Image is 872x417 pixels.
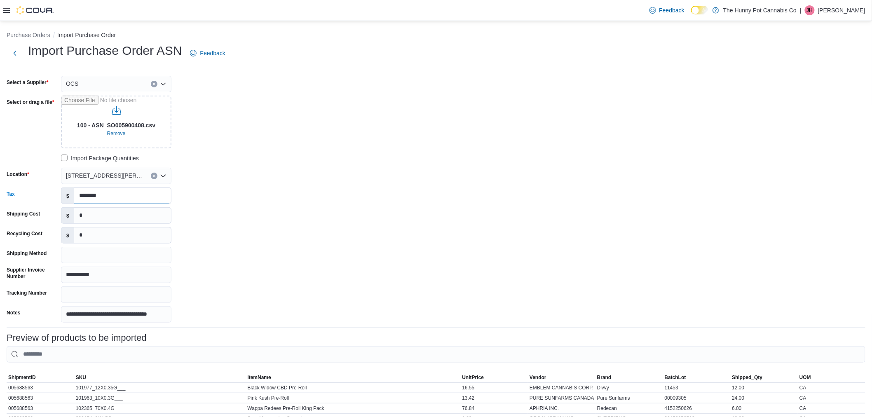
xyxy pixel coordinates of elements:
[528,403,595,413] div: APHRIA INC.
[200,49,225,57] span: Feedback
[246,372,461,382] button: ItemName
[663,383,731,393] div: 11453
[16,6,54,14] img: Cova
[7,31,865,41] nav: An example of EuiBreadcrumbs
[7,99,54,105] label: Select or drag a file
[66,79,78,89] span: OCS
[76,374,86,381] span: SKU
[595,403,663,413] div: Redecan
[663,403,731,413] div: 4152250626
[807,5,813,15] span: JH
[723,5,797,15] p: The Hunny Pot Cannabis Co
[461,403,528,413] div: 76.84
[7,171,29,178] label: Location
[7,403,74,413] div: 005688563
[461,383,528,393] div: 16.55
[732,374,762,381] span: Shipped_Qty
[528,383,595,393] div: EMBLEM CANNABIS CORP.
[461,393,528,403] div: 13.42
[61,96,171,148] input: Use aria labels when no actual label is in use
[805,5,815,15] div: Jesse Hughes
[61,188,74,204] label: $
[646,2,688,19] a: Feedback
[595,383,663,393] div: Divvy
[730,403,798,413] div: 6.00
[74,383,246,393] div: 101977_12X0.35G___
[798,393,865,403] div: CA
[7,267,58,280] label: Supplier Invoice Number
[462,374,484,381] span: UnitPrice
[66,171,143,180] span: [STREET_ADDRESS][PERSON_NAME]
[730,383,798,393] div: 12.00
[7,290,47,296] label: Tracking Number
[818,5,865,15] p: [PERSON_NAME]
[659,6,684,14] span: Feedback
[8,374,36,381] span: ShipmentID
[7,250,47,257] label: Shipping Method
[151,81,157,87] button: Clear input
[798,403,865,413] div: CA
[61,208,74,223] label: $
[7,393,74,403] div: 005688563
[74,403,246,413] div: 102365_70X0.4G___
[160,81,166,87] button: Open list of options
[7,346,865,363] input: This is a search bar. As you type, the results lower in the page will automatically filter.
[7,309,20,316] label: Notes
[246,383,461,393] div: Black Widow CBD Pre-Roll
[7,230,42,237] label: Recycling Cost
[528,393,595,403] div: PURE SUNFARMS CANADA CORP.
[28,42,182,59] h1: Import Purchase Order ASN
[595,372,663,382] button: Brand
[61,227,74,243] label: $
[7,45,23,61] button: Next
[528,372,595,382] button: Vendor
[595,393,663,403] div: Pure Sunfarms
[57,32,116,38] button: Import Purchase Order
[798,383,865,393] div: CA
[800,5,802,15] p: |
[7,383,74,393] div: 005688563
[151,173,157,179] button: Clear input
[798,372,865,382] button: UOM
[530,374,546,381] span: Vendor
[597,374,612,381] span: Brand
[665,374,686,381] span: BatchLot
[7,211,40,217] label: Shipping Cost
[74,372,246,382] button: SKU
[663,372,731,382] button: BatchLot
[7,32,50,38] button: Purchase Orders
[7,191,15,197] label: Tax
[730,393,798,403] div: 24.00
[61,153,139,163] label: Import Package Quantities
[248,374,271,381] span: ItemName
[7,333,147,343] h3: Preview of products to be imported
[160,173,166,179] button: Open list of options
[104,129,129,138] button: Clear selected files
[461,372,528,382] button: UnitPrice
[187,45,228,61] a: Feedback
[246,403,461,413] div: Wappa Redees Pre-Roll King Pack
[107,130,126,137] span: Remove
[730,372,798,382] button: Shipped_Qty
[799,374,811,381] span: UOM
[74,393,246,403] div: 101963_10X0.3G___
[691,6,708,14] input: Dark Mode
[7,79,48,86] label: Select a Supplier
[663,393,731,403] div: 00009305
[7,372,74,382] button: ShipmentID
[246,393,461,403] div: Pink Kush Pre-Roll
